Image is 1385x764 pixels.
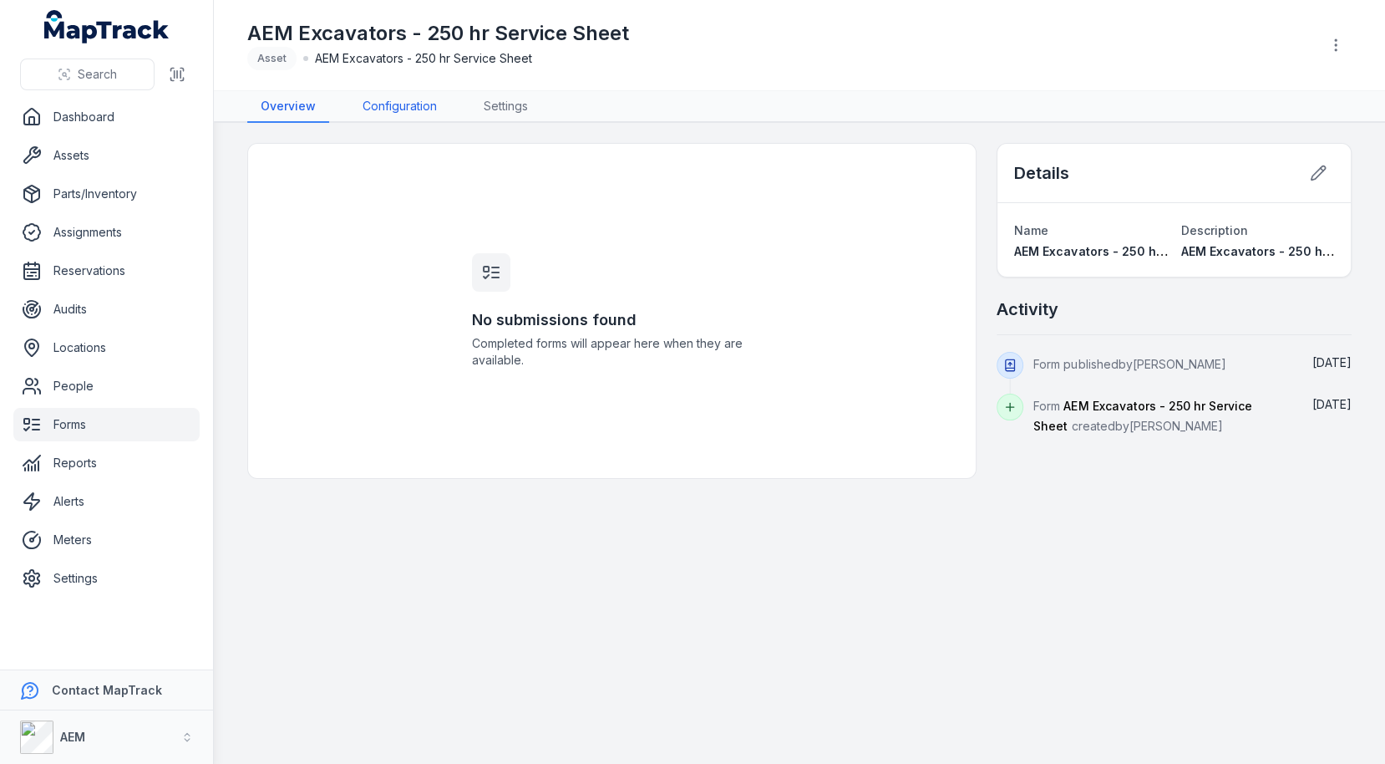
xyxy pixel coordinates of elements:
[997,298,1058,321] h2: Activity
[247,91,329,123] a: Overview
[1033,357,1225,371] span: Form published by [PERSON_NAME]
[52,683,162,697] strong: Contact MapTrack
[1312,397,1352,411] time: 12/09/2025, 2:30:28 pm
[13,293,200,326] a: Audits
[472,308,753,332] h3: No submissions found
[315,50,532,67] span: AEM Excavators - 250 hr Service Sheet
[1033,399,1251,433] span: Form created by [PERSON_NAME]
[13,139,200,172] a: Assets
[13,100,200,134] a: Dashboard
[13,485,200,518] a: Alerts
[13,216,200,249] a: Assignments
[13,369,200,403] a: People
[247,20,629,47] h1: AEM Excavators - 250 hr Service Sheet
[13,446,200,480] a: Reports
[349,91,450,123] a: Configuration
[472,335,753,369] span: Completed forms will appear here when they are available.
[78,66,117,83] span: Search
[20,59,155,90] button: Search
[13,177,200,211] a: Parts/Inventory
[1312,355,1352,369] span: [DATE]
[60,730,85,744] strong: AEM
[44,10,170,43] a: MapTrack
[1033,399,1251,433] span: AEM Excavators - 250 hr Service Sheet
[247,47,297,70] div: Asset
[13,408,200,441] a: Forms
[13,254,200,288] a: Reservations
[1181,223,1248,237] span: Description
[1014,244,1248,258] span: AEM Excavators - 250 hr Service Sheet
[1014,161,1069,185] h2: Details
[13,562,200,595] a: Settings
[1014,223,1048,237] span: Name
[1312,397,1352,411] span: [DATE]
[1312,355,1352,369] time: 12/09/2025, 2:53:20 pm
[470,91,541,123] a: Settings
[13,523,200,557] a: Meters
[13,331,200,364] a: Locations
